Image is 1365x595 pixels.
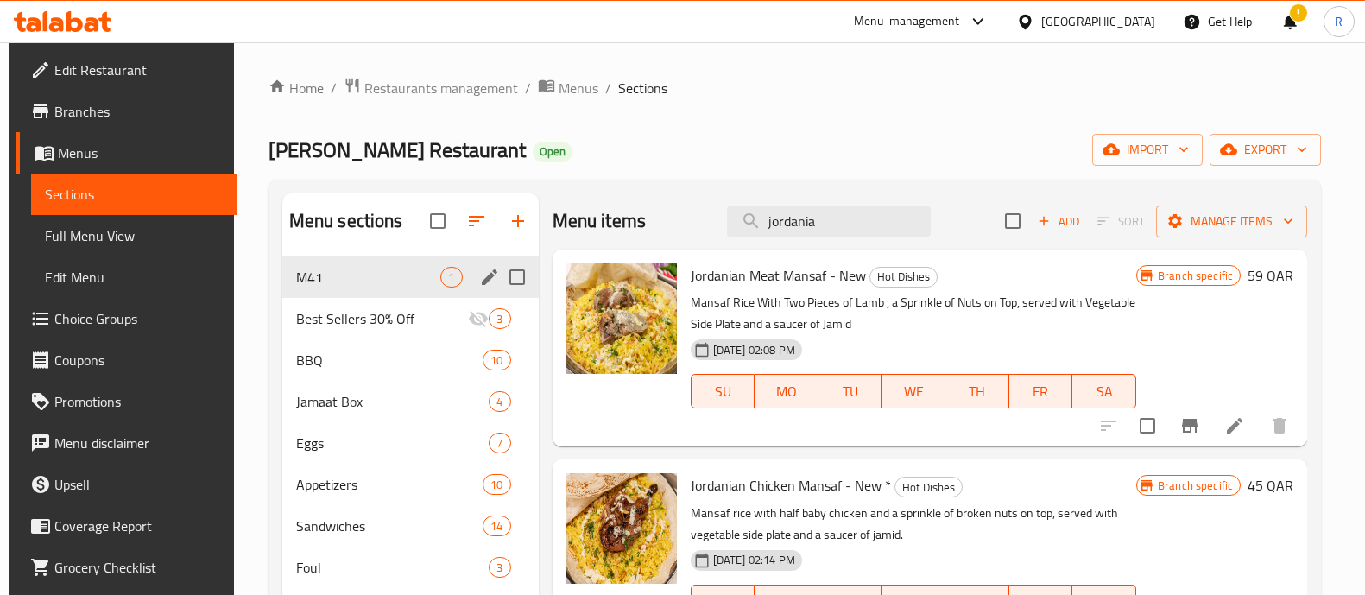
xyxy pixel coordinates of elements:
[344,77,518,99] a: Restaurants management
[54,391,224,412] span: Promotions
[1248,473,1293,497] h6: 45 QAR
[296,474,483,495] span: Appetizers
[296,516,483,536] span: Sandwiches
[54,101,224,122] span: Branches
[698,379,749,404] span: SU
[16,381,237,422] a: Promotions
[755,374,818,408] button: MO
[483,352,509,369] span: 10
[331,78,337,98] li: /
[1259,405,1300,446] button: delete
[1031,208,1086,235] span: Add item
[559,78,598,98] span: Menus
[296,350,483,370] span: BBQ
[1016,379,1066,404] span: FR
[854,11,960,32] div: Menu-management
[1072,374,1136,408] button: SA
[1335,12,1343,31] span: R
[945,374,1009,408] button: TH
[296,391,490,412] span: Jamaat Box
[282,256,539,298] div: M411edit
[54,60,224,80] span: Edit Restaurant
[296,557,490,578] span: Foul
[16,505,237,547] a: Coverage Report
[533,142,572,162] div: Open
[1041,12,1155,31] div: [GEOGRAPHIC_DATA]
[16,132,237,174] a: Menus
[888,379,938,404] span: WE
[691,472,891,498] span: Jordanian Chicken Mansaf - New *
[54,474,224,495] span: Upsell
[483,350,510,370] div: items
[1224,415,1245,436] a: Edit menu item
[1170,211,1293,232] span: Manage items
[282,464,539,505] div: Appetizers10
[691,263,866,288] span: Jordanian Meat Mansaf - New
[894,477,963,497] div: Hot Dishes
[490,394,509,410] span: 4
[441,269,461,286] span: 1
[882,374,945,408] button: WE
[54,350,224,370] span: Coupons
[605,78,611,98] li: /
[1086,208,1156,235] span: Select section first
[296,267,441,288] div: M41
[489,557,510,578] div: items
[16,422,237,464] a: Menu disclaimer
[895,478,962,497] span: Hot Dishes
[1035,212,1082,231] span: Add
[869,267,938,288] div: Hot Dishes
[477,264,502,290] button: edit
[691,503,1136,546] p: Mansaf rice with half baby chicken and a sprinkle of broken nuts on top, served with vegetable si...
[489,433,510,453] div: items
[16,49,237,91] a: Edit Restaurant
[727,206,931,237] input: search
[420,203,456,239] span: Select all sections
[54,433,224,453] span: Menu disclaimer
[1079,379,1129,404] span: SA
[818,374,882,408] button: TU
[538,77,598,99] a: Menus
[456,200,497,242] span: Sort sections
[296,433,490,453] span: Eggs
[1156,206,1307,237] button: Manage items
[825,379,875,404] span: TU
[618,78,667,98] span: Sections
[483,477,509,493] span: 10
[16,464,237,505] a: Upsell
[364,78,518,98] span: Restaurants management
[566,473,677,584] img: Jordanian Chicken Mansaf - New *
[566,263,677,374] img: Jordanian Meat Mansaf - New
[1223,139,1307,161] span: export
[995,203,1031,239] span: Select section
[282,381,539,422] div: Jamaat Box4
[269,130,526,169] span: [PERSON_NAME] Restaurant
[296,308,469,329] div: Best Sellers 30% Off
[16,547,237,588] a: Grocery Checklist
[16,339,237,381] a: Coupons
[1151,268,1240,284] span: Branch specific
[483,516,510,536] div: items
[282,422,539,464] div: Eggs7
[1151,478,1240,494] span: Branch specific
[706,552,802,568] span: [DATE] 02:14 PM
[282,505,539,547] div: Sandwiches14
[54,308,224,329] span: Choice Groups
[1129,408,1166,444] span: Select to update
[525,78,531,98] li: /
[497,200,539,242] button: Add section
[489,308,510,329] div: items
[1031,208,1086,235] button: Add
[31,215,237,256] a: Full Menu View
[58,142,224,163] span: Menus
[706,342,802,358] span: [DATE] 02:08 PM
[54,557,224,578] span: Grocery Checklist
[761,379,812,404] span: MO
[483,518,509,535] span: 14
[54,516,224,536] span: Coverage Report
[282,547,539,588] div: Foul3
